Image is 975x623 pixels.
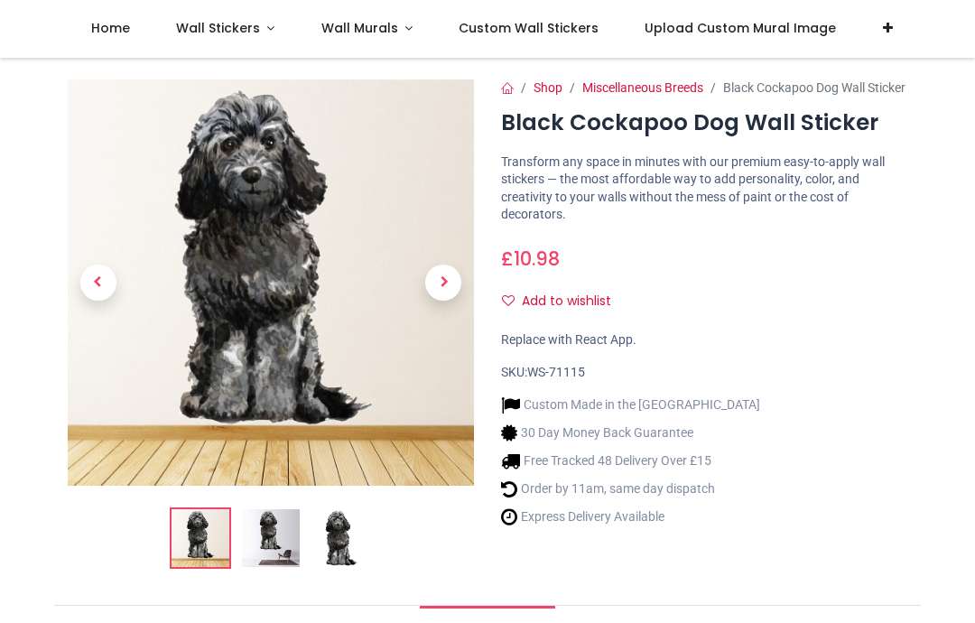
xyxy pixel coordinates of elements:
[425,265,461,301] span: Next
[413,140,475,424] a: Next
[91,19,130,37] span: Home
[312,509,370,567] img: WS-71115-03
[80,265,116,301] span: Previous
[582,80,703,95] a: Miscellaneous Breeds
[534,80,562,95] a: Shop
[176,19,260,37] span: Wall Stickers
[527,365,585,379] span: WS-71115
[501,286,627,317] button: Add to wishlistAdd to wishlist
[501,507,760,526] li: Express Delivery Available
[172,509,229,567] img: Black Cockapoo Dog Wall Sticker
[645,19,836,37] span: Upload Custom Mural Image
[459,19,599,37] span: Custom Wall Stickers
[501,451,760,470] li: Free Tracked 48 Delivery Over £15
[502,294,515,307] i: Add to wishlist
[501,423,760,442] li: 30 Day Money Back Guarantee
[501,395,760,414] li: Custom Made in the [GEOGRAPHIC_DATA]
[242,509,300,567] img: WS-71115-02
[501,364,907,382] div: SKU:
[501,331,907,349] div: Replace with React App.
[321,19,398,37] span: Wall Murals
[501,479,760,498] li: Order by 11am, same day dispatch
[501,107,907,138] h1: Black Cockapoo Dog Wall Sticker
[501,153,907,224] p: Transform any space in minutes with our premium easy-to-apply wall stickers — the most affordable...
[68,79,474,486] img: Black Cockapoo Dog Wall Sticker
[514,246,560,272] span: 10.98
[68,140,129,424] a: Previous
[501,246,560,272] span: £
[723,80,905,95] span: Black Cockapoo Dog Wall Sticker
